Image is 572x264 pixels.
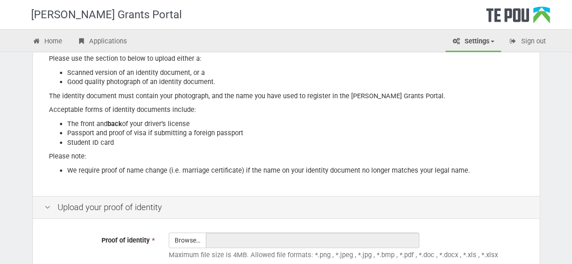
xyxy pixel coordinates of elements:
p: Maximum file size is 4MB. Allowed file formats: *.png , *.jpeg , *.jpg , *.bmp , *.pdf , *.doc , ... [169,250,528,260]
a: Settings [445,32,501,52]
p: Please note: [49,152,524,161]
a: Sign out [502,32,553,52]
b: back [107,120,122,128]
p: Acceptable forms of identity documents include: [49,105,524,115]
span: Proof of identity [102,236,150,244]
a: Home [26,32,69,52]
span: Browse… [169,232,206,248]
li: Student ID card [67,138,524,148]
li: We require proof of name change (i.e. marriage certificate) if the name on your identity document... [67,166,524,175]
div: Te Pou Logo [486,6,550,29]
a: Applications [70,32,134,52]
li: Passport and proof of visa if submitting a foreign passport [67,128,524,138]
li: Good quality photograph of an identity document. [67,77,524,87]
p: The identity document must contain your photograph, and the name you have used to register in the... [49,91,524,101]
li: Scanned version of an identity document, or a [67,68,524,78]
div: Upload your proof of identity [33,196,540,219]
li: The front and of your driver’s license [67,119,524,129]
p: Please use the section to below to upload either a: [49,54,524,63]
